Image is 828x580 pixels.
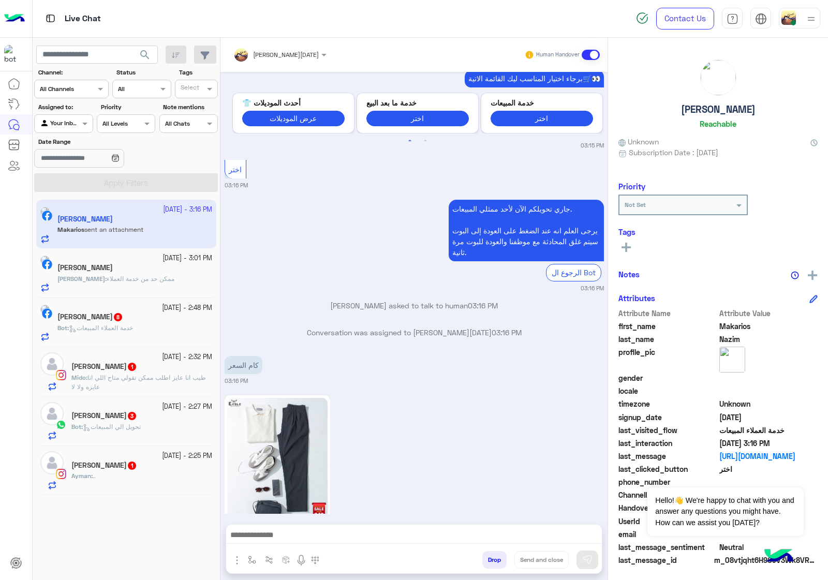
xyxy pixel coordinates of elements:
span: 03:16 PM [492,328,522,337]
label: Assigned to: [38,102,92,112]
small: [DATE] - 2:25 PM [162,451,212,461]
p: أحدث الموديلات 👕 [242,97,345,108]
span: خدمة العملاء المبيعات [69,324,133,332]
h6: Tags [618,227,818,236]
small: 03:16 PM [225,377,248,385]
img: picture [719,347,745,373]
span: 1 [128,363,136,371]
h5: Ahmed Rady [57,263,113,272]
span: first_name [618,321,717,332]
h5: Ayman M Jabir [71,461,137,470]
span: gender [618,373,717,383]
button: create order [278,551,295,568]
img: Facebook [42,308,52,319]
span: Hello!👋 We're happy to chat with you and answer any questions you might have. How can we assist y... [647,487,803,536]
b: : [71,423,83,430]
small: 03:16 PM [225,181,248,189]
button: 2 of 2 [420,136,431,146]
label: Date Range [38,137,154,146]
p: خدمة المبيعات [491,97,593,108]
a: [URL][DOMAIN_NAME] [719,451,818,462]
span: [PERSON_NAME] [57,275,105,282]
small: [DATE] - 2:32 PM [162,352,212,362]
button: 1 of 2 [405,136,415,146]
img: Trigger scenario [265,556,273,564]
button: اختر [491,111,593,126]
span: 8 [114,313,122,321]
div: الرجوع ال Bot [546,264,601,281]
img: picture [40,256,50,265]
h6: Notes [618,270,640,279]
img: WhatsApp [56,420,66,430]
span: last_interaction [618,438,717,449]
img: tab [755,13,767,25]
label: Channel: [38,68,108,77]
span: Attribute Value [719,308,818,319]
span: Nazim [719,334,818,345]
a: Contact Us [656,8,714,29]
img: defaultAdmin.png [40,402,64,425]
span: last_message_id [618,555,712,566]
img: hulul-logo.png [761,539,797,575]
img: add [808,271,817,280]
b: : [57,324,69,332]
h5: Mahmoud Mohamed [57,313,123,321]
span: null [719,385,818,396]
h5: Mido Said [71,362,137,371]
span: تحويل الي المبيعات [83,423,141,430]
label: Status [116,68,170,77]
small: [DATE] - 3:01 PM [162,254,212,263]
span: Unknown [618,136,659,147]
img: Instagram [56,469,66,479]
span: 2025-10-01T12:16:42.024Z [719,438,818,449]
small: 03:15 PM [581,141,604,150]
button: Send and close [514,551,569,569]
span: 03:16 PM [468,301,498,310]
span: last_message [618,451,717,462]
button: عرض الموديلات [242,111,345,126]
small: 03:16 PM [581,284,604,292]
img: profile [805,12,818,25]
h6: Reachable [700,119,736,128]
div: Select [179,83,199,95]
span: profile_pic [618,347,717,370]
img: tab [727,13,738,25]
span: locale [618,385,717,396]
button: Apply Filters [34,173,218,192]
span: HandoverOn [618,502,717,513]
h5: Asmaa Nagy [71,411,137,420]
img: make a call [311,556,319,564]
img: defaultAdmin.png [40,451,64,474]
img: select flow [248,556,256,564]
button: Drop [482,551,507,569]
p: [PERSON_NAME] asked to talk to human [225,300,604,311]
p: 1/10/2025, 3:16 PM [225,356,262,374]
span: ChannelId [618,489,717,500]
a: tab [722,8,743,29]
img: picture [40,305,50,314]
span: Subscription Date : [DATE] [629,147,718,158]
span: طيب انا عايز اطلب ممكن تقولي متاح اللي انا عايزه ولا لا [71,374,206,391]
span: اختر [229,165,242,174]
span: Bot [71,423,81,430]
img: defaultAdmin.png [40,352,64,376]
span: signup_date [618,412,717,423]
img: userImage [781,10,796,25]
span: search [139,49,151,61]
p: 1/10/2025, 3:15 PM [465,69,604,87]
button: Trigger scenario [261,551,278,568]
span: last_clicked_button [618,464,717,474]
span: Ayman [71,472,91,480]
span: Makarios [719,321,818,332]
small: [DATE] - 2:48 PM [162,303,212,313]
img: 552095426_1310655290433018_2366349262361101216_n.jpg [227,398,328,524]
span: null [719,373,818,383]
span: last_name [618,334,717,345]
span: 2024-10-13T17:30:35.315Z [719,412,818,423]
h6: Priority [618,182,645,191]
span: email [618,529,717,540]
span: 0 [719,542,818,553]
p: 1/10/2025, 3:16 PM [449,200,604,261]
p: Live Chat [65,12,101,26]
span: last_visited_flow [618,425,717,436]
